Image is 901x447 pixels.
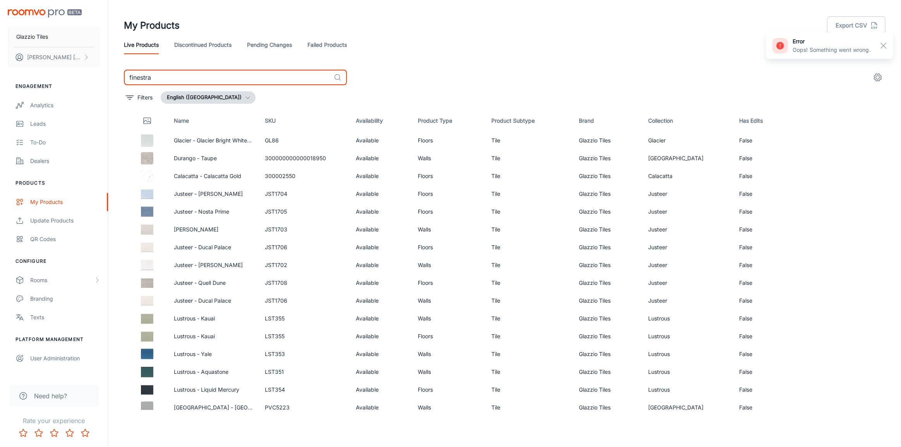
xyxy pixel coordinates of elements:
td: Glazzio Tiles [573,345,642,363]
td: Walls [412,310,485,327]
td: Available [350,310,412,327]
p: Oops! Something went wrong. [793,46,871,54]
td: Lustrous [642,345,733,363]
td: JST1705 [259,203,350,221]
td: Available [350,292,412,310]
td: Justeer [642,221,733,238]
a: [PERSON_NAME] [174,226,218,233]
div: Leads [30,120,100,128]
td: Tile [485,363,573,381]
td: Floors [412,381,485,399]
td: Available [350,167,412,185]
button: Rate 3 star [46,425,62,441]
td: LST355 [259,310,350,327]
td: false [733,203,794,221]
td: Available [350,221,412,238]
a: Live Products [124,36,159,54]
td: PVC5223 [259,399,350,416]
td: Lustrous [642,327,733,345]
div: Update Products [30,216,100,225]
td: false [733,167,794,185]
td: JST1704 [259,185,350,203]
th: Name [168,110,259,132]
h6: error [793,37,871,46]
a: Justeer - Ducal Palace [174,244,231,250]
div: To-do [30,138,100,147]
td: Available [350,345,412,363]
td: false [733,274,794,292]
button: English ([GEOGRAPHIC_DATA]) [161,91,256,104]
td: Glazzio Tiles [573,327,642,345]
button: Rate 2 star [31,425,46,441]
a: Justeer - Nosta Prime [174,208,229,215]
td: JST1706 [259,238,350,256]
td: Tile [485,149,573,167]
td: Glazzio Tiles [573,167,642,185]
td: Glazzio Tiles [573,292,642,310]
td: false [733,221,794,238]
td: false [733,363,794,381]
td: 300002550 [259,167,350,185]
td: Calacatta [642,167,733,185]
button: Rate 1 star [15,425,31,441]
td: LST351 [259,363,350,381]
td: false [733,149,794,167]
td: LST353 [259,345,350,363]
td: LST355 [259,327,350,345]
td: Lustrous [642,310,733,327]
td: Tile [485,327,573,345]
div: Analytics [30,101,100,110]
td: Walls [412,256,485,274]
td: Glazzio Tiles [573,238,642,256]
a: Justeer - Ducal Palace [174,297,231,304]
a: Durango - Taupe [174,155,217,161]
td: Available [350,238,412,256]
td: Available [350,381,412,399]
td: false [733,399,794,416]
td: Available [350,256,412,274]
div: Branding [30,295,100,303]
td: Tile [485,292,573,310]
td: Walls [412,292,485,310]
td: Available [350,274,412,292]
div: QR Codes [30,235,100,243]
td: Tile [485,167,573,185]
td: Floors [412,203,485,221]
td: JST1706 [259,292,350,310]
td: Available [350,203,412,221]
td: Justeer [642,238,733,256]
a: [GEOGRAPHIC_DATA] - [GEOGRAPHIC_DATA] Midi [174,404,302,411]
img: Roomvo PRO Beta [8,9,82,17]
td: false [733,345,794,363]
td: Floors [412,274,485,292]
td: Justeer [642,292,733,310]
button: Export CSV [827,16,886,35]
td: Lustrous [642,363,733,381]
th: Product Subtype [485,110,573,132]
a: Justeer - [PERSON_NAME] [174,190,243,197]
td: Tile [485,310,573,327]
button: Glazzio Tiles [8,27,100,47]
span: Need help? [34,391,67,401]
th: Collection [642,110,733,132]
a: Lustrous - Kauai [174,315,215,322]
td: Walls [412,345,485,363]
td: false [733,132,794,149]
td: Floors [412,132,485,149]
a: Lustrous - Kauai [174,333,215,339]
a: Justeer - Quell Dune [174,279,226,286]
td: Available [350,132,412,149]
td: GL86 [259,132,350,149]
input: Search [124,70,331,85]
a: Glacier - Glacier Bright White 3x6 [174,137,259,144]
td: Justeer [642,256,733,274]
h1: My Products [124,19,180,33]
button: filter [124,91,154,104]
td: false [733,381,794,399]
td: Floors [412,185,485,203]
p: Glazzio Tiles [16,33,48,41]
p: [PERSON_NAME] [PERSON_NAME] [27,53,82,62]
td: Tile [485,256,573,274]
button: Rate 5 star [77,425,93,441]
td: Glazzio Tiles [573,203,642,221]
